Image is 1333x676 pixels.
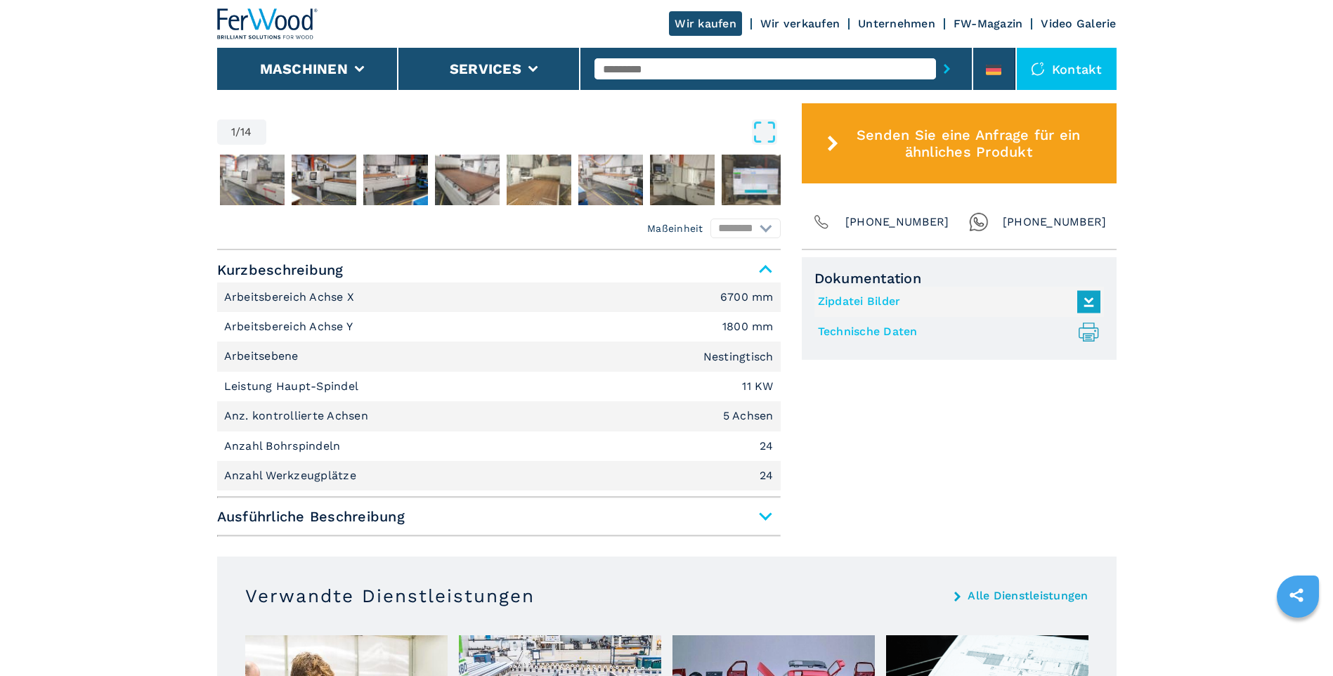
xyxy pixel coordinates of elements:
p: Anzahl Bohrspindeln [224,438,344,454]
button: Services [450,60,521,77]
img: 5fecb42143b5e388e20ac443342ba206 [650,155,715,205]
div: Kontakt [1017,48,1117,90]
button: Senden Sie eine Anfrage für ein ähnliches Produkt [802,103,1117,183]
img: f659c2bd6ce6186ccc31a7d70a140405 [435,155,500,205]
span: 14 [240,126,252,138]
img: Ferwood [217,8,318,39]
button: Go to Slide 3 [289,152,359,208]
a: Zipdatei Bilder [818,290,1093,313]
a: Technische Daten [818,320,1093,344]
span: Kurzbeschreibung [217,257,781,282]
a: FW-Magazin [954,17,1023,30]
span: Ausführliche Beschreibung [217,504,781,529]
a: Wir kaufen [669,11,742,36]
img: 9ce35ef8caaabaeba90c2272d5b50785 [363,155,428,205]
span: [PHONE_NUMBER] [845,212,949,232]
button: Go to Slide 4 [360,152,431,208]
span: Senden Sie eine Anfrage für ein ähnliches Produkt [844,126,1093,160]
img: Kontakt [1031,62,1045,76]
a: Alle Dienstleistungen [968,590,1088,602]
em: 6700 mm [720,292,774,303]
p: Anzahl Werkzeugplätze [224,468,360,483]
span: Dokumentation [814,270,1104,287]
em: Maßeinheit [647,221,703,235]
p: Arbeitsebene [224,349,302,364]
img: Phone [812,212,831,232]
span: / [235,126,240,138]
p: Anz. kontrollierte Achsen [224,408,372,424]
button: Go to Slide 7 [576,152,646,208]
em: 1800 mm [722,321,774,332]
a: Wir verkaufen [760,17,840,30]
p: Arbeitsbereich Achse X [224,290,358,305]
button: Maschinen [260,60,348,77]
img: 03f4eec8b3a2c8b9678ea42463d190c7 [507,155,571,205]
button: Go to Slide 9 [719,152,789,208]
img: d49b2e63134fe5f7ec0e596dc17643f3 [220,155,285,205]
img: a3518e39093c545670dd377a7cb60141 [722,155,786,205]
nav: Thumbnail Navigation [217,152,781,208]
a: sharethis [1279,578,1314,613]
div: Kurzbeschreibung [217,282,781,491]
img: dc07bbf54fbfd34c6c9e52d937e6a1ae [578,155,643,205]
h3: Verwandte Dienstleistungen [245,585,535,607]
iframe: Chat [1273,613,1322,665]
span: 1 [231,126,235,138]
button: Open Fullscreen [270,119,777,145]
img: 0ba4acb69105058df6df0441fb91c130 [292,155,356,205]
em: 24 [760,441,774,452]
button: submit-button [936,53,958,85]
em: 24 [760,470,774,481]
p: Leistung Haupt-Spindel [224,379,363,394]
button: Go to Slide 5 [432,152,502,208]
a: Unternehmen [858,17,935,30]
span: [PHONE_NUMBER] [1003,212,1107,232]
a: Video Galerie [1041,17,1116,30]
em: 5 Achsen [723,410,774,422]
button: Go to Slide 8 [647,152,717,208]
em: Nestingtisch [703,351,774,363]
button: Go to Slide 6 [504,152,574,208]
img: Whatsapp [969,212,989,232]
button: Go to Slide 2 [217,152,287,208]
p: Arbeitsbereich Achse Y [224,319,357,334]
em: 11 KW [742,381,773,392]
